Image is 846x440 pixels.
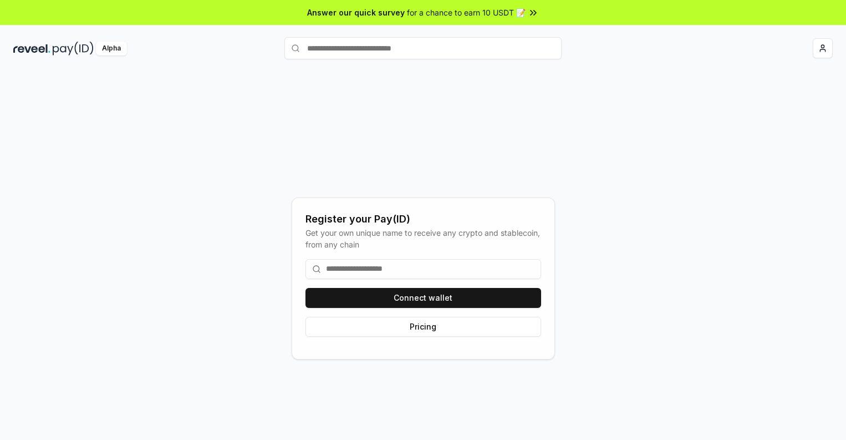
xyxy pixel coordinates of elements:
button: Connect wallet [305,288,541,308]
div: Alpha [96,42,127,55]
span: for a chance to earn 10 USDT 📝 [407,7,526,18]
div: Register your Pay(ID) [305,211,541,227]
img: pay_id [53,42,94,55]
div: Get your own unique name to receive any crypto and stablecoin, from any chain [305,227,541,250]
span: Answer our quick survey [307,7,405,18]
img: reveel_dark [13,42,50,55]
button: Pricing [305,317,541,337]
